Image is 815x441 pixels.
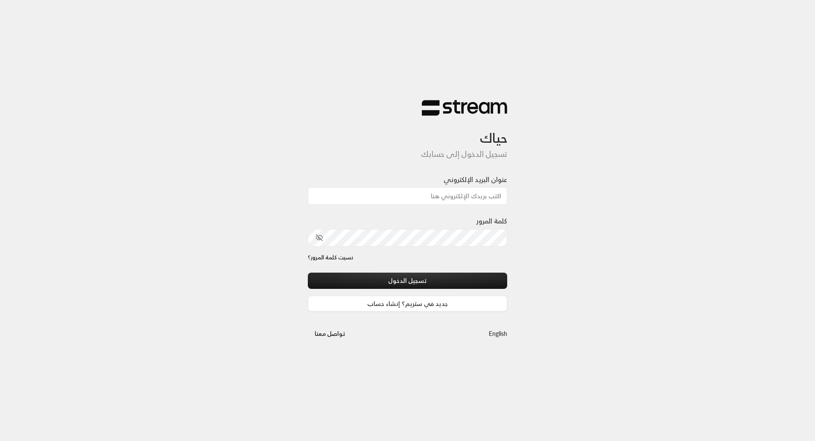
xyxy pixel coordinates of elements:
[308,328,353,339] a: تواصل معنا
[422,100,507,116] img: Stream Logo
[308,296,508,312] a: جديد في ستريم؟ إنشاء حساب
[308,326,353,341] button: تواصل معنا
[308,116,508,146] h3: حياك
[444,174,507,185] label: عنوان البريد الإلكتروني
[308,150,508,159] h5: تسجيل الدخول إلى حسابك
[308,187,508,205] input: اكتب بريدك الإلكتروني هنا
[308,253,353,262] a: نسيت كلمة المرور؟
[312,230,327,245] button: toggle password visibility
[476,216,507,226] label: كلمة المرور
[489,326,507,341] a: English
[308,273,508,288] button: تسجيل الدخول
